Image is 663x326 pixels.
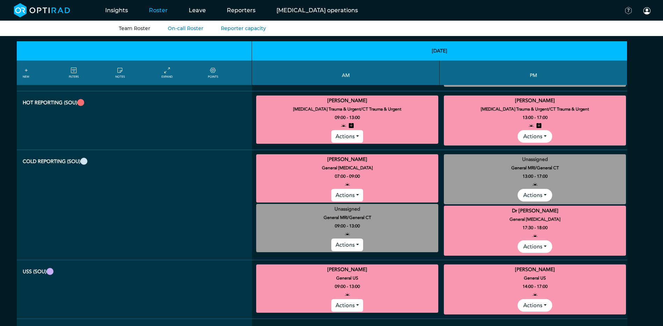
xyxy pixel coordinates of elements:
button: Actions [331,299,363,312]
div: MRI Trauma & Urgent/CT Trauma & Urgent 13:00 - 17:00 [444,95,626,146]
th: [DATE] [252,41,627,61]
button: Actions [518,299,552,312]
small: General US [253,274,441,282]
small: General MRI/General CT [253,213,441,222]
summary: [PERSON_NAME] [257,97,437,105]
th: Hot Reporting (SOU) [17,91,252,150]
summary: [PERSON_NAME] [445,97,625,105]
i: open to allocation [533,180,538,189]
div: General MRI/General CT 13:00 - 17:00 [444,154,626,204]
small: General [MEDICAL_DATA] [253,164,441,172]
img: brand-opti-rad-logos-blue-and-white-d2f68631ba2948856bd03f2d395fb146ddc8fb01b4b6e9315ea85fa773367... [14,3,70,17]
i: open to allocation [345,230,350,239]
summary: [PERSON_NAME] [445,265,625,274]
div: General MRI 07:00 - 09:00 [256,154,438,203]
a: NEW [23,66,29,79]
i: open to allocation [533,291,538,299]
div: General MRI 17:30 - 18:00 [444,206,626,256]
a: collapse/expand entries [161,66,173,79]
i: open to allocation [529,122,534,130]
small: General [MEDICAL_DATA] [441,215,629,224]
a: Reporter capacity [221,25,266,31]
small: General MRI/General CT [441,164,629,172]
button: Actions [331,239,363,251]
i: open to allocation [533,232,538,240]
div: MRI Trauma & Urgent/CT Trauma & Urgent 09:00 - 13:00 [256,95,438,144]
small: General US [441,274,629,282]
small: 17:30 - 18:00 [523,224,548,232]
i: open to allocation [345,291,350,299]
small: 13:00 - 17:00 [523,113,548,122]
a: Team Roster [119,25,150,31]
summary: Unassigned [257,205,437,213]
i: open to allocation [341,122,346,130]
th: USS (SOU) [17,260,252,319]
button: Actions [518,189,552,201]
th: Cold Reporting (SOU) [17,150,252,260]
i: stored entry [536,122,541,130]
a: On-call Roster [168,25,203,31]
small: [MEDICAL_DATA] Trauma & Urgent/CT Trauma & Urgent [253,105,441,113]
button: Actions [518,130,552,143]
i: open to allocation [345,180,350,189]
small: 09:00 - 13:00 [335,222,360,230]
small: 14:00 - 17:00 [523,282,548,291]
div: General MRI/General CT 09:00 - 13:00 [256,204,438,252]
summary: [PERSON_NAME] [257,155,437,164]
a: show/hide notes [115,66,125,79]
summary: Dr [PERSON_NAME] [445,207,625,215]
summary: [PERSON_NAME] [257,265,437,274]
button: Actions [331,189,363,201]
button: Actions [518,240,552,253]
button: Actions [331,130,363,143]
th: PM [440,61,627,85]
small: 09:00 - 13:00 [335,113,360,122]
div: General US 09:00 - 13:00 [256,264,438,313]
a: collapse/expand expected points [208,66,218,79]
div: General US 14:00 - 17:00 [444,264,626,314]
small: 09:00 - 13:00 [335,282,360,291]
small: 13:00 - 17:00 [523,172,548,180]
small: 07:00 - 09:00 [335,172,360,180]
th: AM [252,61,440,85]
a: FILTERS [69,66,79,79]
small: [MEDICAL_DATA] Trauma & Urgent/CT Trauma & Urgent [441,105,629,113]
summary: Unassigned [445,155,625,164]
i: stored entry [349,122,354,130]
